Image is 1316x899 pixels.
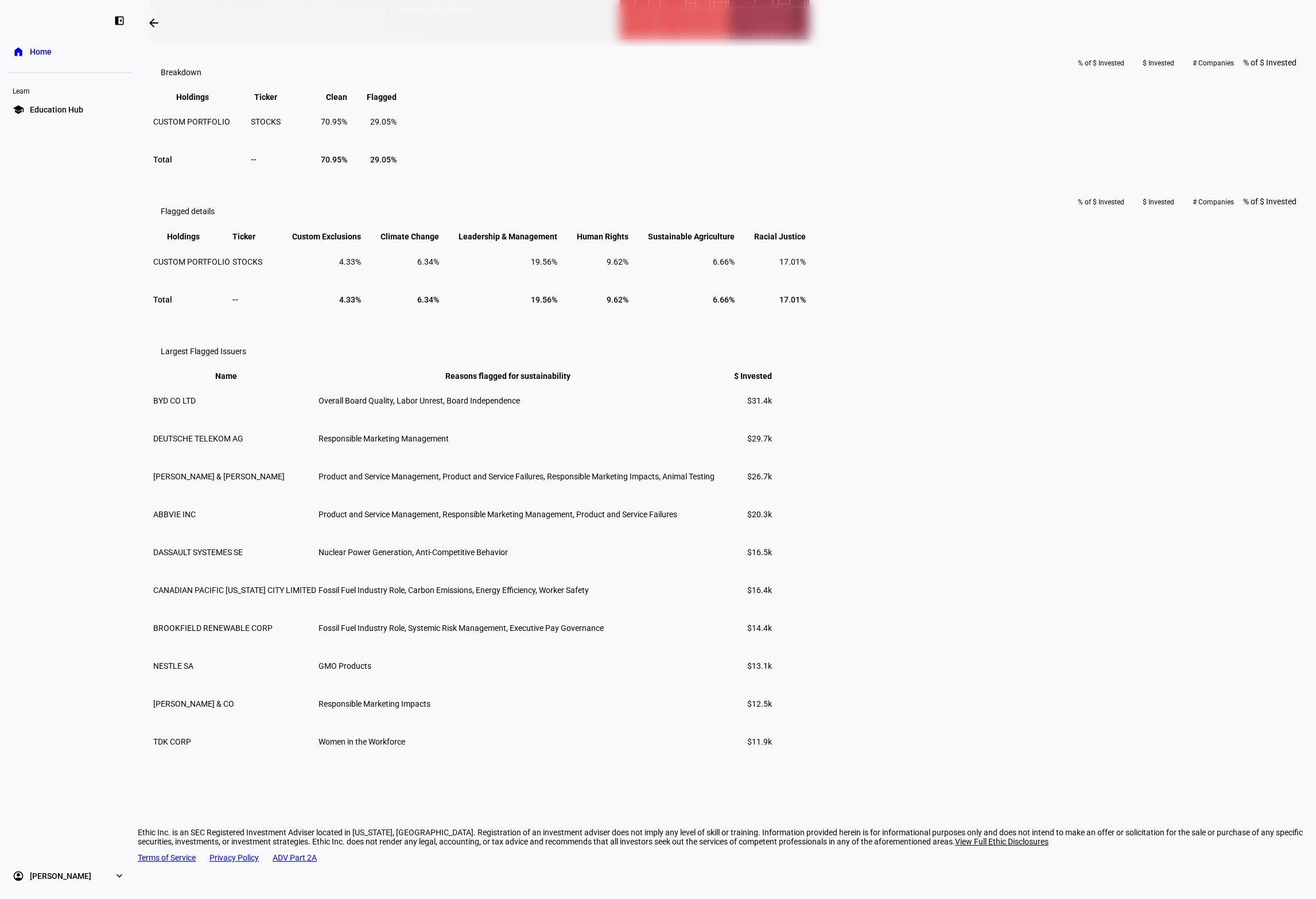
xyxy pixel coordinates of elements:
span: 4.33% [339,295,361,304]
span: 70.95% [321,155,347,164]
span: BROOKFIELD RENEWABLE CORP [153,623,273,633]
a: Terms of Service [138,853,196,862]
span: 19.56% [531,295,557,304]
span: # Companies [1193,54,1234,72]
eth-mat-symbol: expand_more [114,870,125,882]
span: $ Invested [717,371,772,381]
span: % of $ Invested [1243,58,1296,67]
a: ADV Part 2A [273,853,317,862]
span: CUSTOM PORTFOLIO [153,257,230,266]
span: 4.33% [339,257,361,266]
span: -- [232,295,238,304]
span: 29.05% [370,117,397,126]
span: -- [251,155,257,164]
span: Holdings [176,92,226,102]
span: STOCKS [251,117,281,126]
span: # Companies [1193,193,1234,211]
eth-data-table-title: Largest Flagged Issuers [161,347,246,356]
span: 9.62% [607,257,628,266]
span: Racial Justice [737,231,806,242]
span: STOCKS [232,257,262,266]
span: ABBVIE INC [153,510,196,519]
span: TDK CORP [153,737,191,746]
span: Custom Exclusions [275,231,361,242]
mat-icon: arrow_backwards [147,16,161,30]
td: $12.5k [716,685,772,722]
span: Responsible Marketing Impacts [319,699,430,708]
td: $29.7k [716,420,772,457]
div: Ethic Inc. is an SEC Registered Investment Adviser located in [US_STATE], [GEOGRAPHIC_DATA]. Regi... [138,828,1316,846]
span: Responsible Marketing Management [319,434,449,443]
span: Ticker [232,231,273,242]
span: Overall Board Quality, Labor Unrest, Board Independence [319,396,520,405]
span: DEUTSCHE TELEKOM AG [153,434,243,443]
span: Name [215,371,254,381]
span: Human Rights [560,231,628,242]
td: $20.3k [716,496,772,533]
eth-data-table-title: Breakdown [161,68,201,77]
span: [PERSON_NAME] [30,870,91,882]
span: Education Hub [30,104,83,115]
span: Home [30,46,52,57]
span: $ Invested [1143,54,1174,72]
a: homeHome [7,40,131,63]
span: Fossil Fuel Industry Role, Systemic Risk Management, Executive Pay Governance [319,623,604,633]
span: 6.34% [417,295,439,304]
button: % of $ Invested [1069,54,1133,72]
span: [PERSON_NAME] & CO [153,699,234,708]
span: Ticker [254,92,294,102]
span: % of $ Invested [1078,193,1124,211]
span: Fossil Fuel Industry Role, Carbon Emissions, Energy Efficiency, Worker Safety [319,586,589,595]
eth-mat-symbol: account_circle [13,870,24,882]
span: 70.95% [321,117,347,126]
span: Sustainable Agriculture [631,231,735,242]
span: 29.05% [370,155,397,164]
eth-data-table-title: Flagged details [161,207,215,216]
span: Women in the Workforce [319,737,405,746]
span: 6.66% [713,257,735,266]
span: Clean [309,92,347,102]
span: 17.01% [779,295,806,304]
a: Privacy Policy [209,853,259,862]
span: DASSAULT SYSTEMES SE [153,548,243,557]
span: % of $ Invested [1078,54,1124,72]
eth-mat-symbol: school [13,104,24,115]
span: Product and Service Management, Responsible Marketing Management, Product and Service Failures [319,510,677,519]
span: Nuclear Power Generation, Anti-Competitive Behavior [319,548,508,557]
span: Leadership & Management [441,231,557,242]
span: NESTLE SA [153,661,193,671]
span: [PERSON_NAME] & [PERSON_NAME] [153,472,285,481]
button: % of $ Invested [1069,193,1133,211]
span: Flagged [350,92,397,102]
td: $13.1k [716,648,772,684]
span: BYD CO LTD [153,396,196,405]
td: $16.4k [716,572,772,609]
span: Reasons flagged for sustainability [445,371,588,381]
span: Climate Change [363,231,439,242]
span: 19.56% [531,257,557,266]
eth-mat-symbol: home [13,46,24,57]
button: # Companies [1183,193,1243,211]
span: CANADIAN PACIFIC [US_STATE] CITY LIMITED [153,586,316,595]
span: 9.62% [607,295,628,304]
span: GMO Products [319,661,371,671]
span: 6.66% [713,295,735,304]
span: View Full Ethic Disclosures [955,837,1049,846]
span: CUSTOM PORTFOLIO [153,117,230,126]
span: Product and Service Management, Product and Service Failures, Responsible Marketing Impacts, Anim... [319,472,715,481]
span: % of $ Invested [1243,197,1296,206]
span: 6.34% [417,257,439,266]
span: Total [153,295,172,304]
td: $26.7k [716,458,772,495]
div: Learn [7,82,131,98]
span: Holdings [167,231,217,242]
eth-mat-symbol: left_panel_close [114,15,125,26]
td: $11.9k [716,723,772,760]
button: # Companies [1183,54,1243,72]
button: $ Invested [1133,193,1183,211]
span: 17.01% [779,257,806,266]
td: $31.4k [716,382,772,419]
button: $ Invested [1133,54,1183,72]
td: $14.4k [716,610,772,646]
td: $16.5k [716,534,772,571]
